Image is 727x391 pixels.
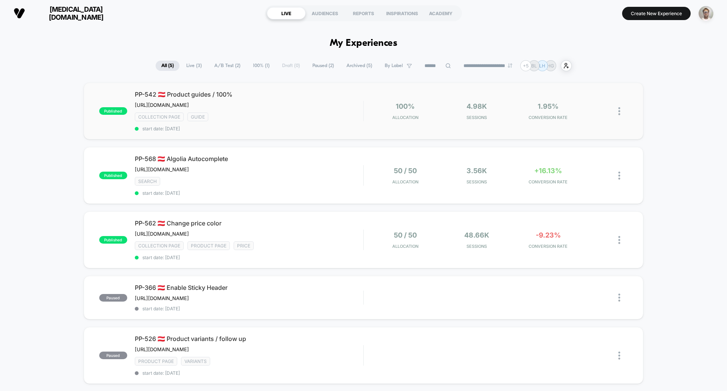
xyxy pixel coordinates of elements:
[11,5,124,22] button: [MEDICAL_DATA][DOMAIN_NAME]
[396,102,415,110] span: 100%
[538,102,559,110] span: 1.95%
[618,352,620,360] img: close
[385,63,403,69] span: By Label
[135,346,189,352] span: [URL][DOMAIN_NAME]
[135,255,363,260] span: start date: [DATE]
[135,306,363,311] span: start date: [DATE]
[536,231,561,239] span: -9.23%
[234,241,254,250] span: PRICE
[99,352,127,359] span: paused
[267,7,306,19] div: LIVE
[392,115,418,120] span: Allocation
[187,113,208,121] span: GUIDE
[135,177,160,186] span: SEARCH
[394,231,417,239] span: 50 / 50
[306,7,344,19] div: AUDIENCES
[394,167,417,175] span: 50 / 50
[696,6,716,21] button: ppic
[99,172,127,179] span: published
[307,61,340,71] span: Paused ( 2 )
[135,335,363,343] span: PP-526 🇦🇹 Product variants / follow up
[383,7,421,19] div: INSPIRATIONS
[330,38,398,49] h1: My Experiences
[344,7,383,19] div: REPORTS
[135,370,363,376] span: start date: [DATE]
[135,126,363,131] span: start date: [DATE]
[520,60,531,71] div: + 5
[443,244,511,249] span: Sessions
[181,61,207,71] span: Live ( 3 )
[135,190,363,196] span: start date: [DATE]
[187,241,230,250] span: product page
[135,91,363,98] span: PP-542 🇦🇹 Product guides / 100%
[534,167,562,175] span: +16.13%
[135,357,177,366] span: product page
[622,7,691,20] button: Create New Experience
[31,5,122,21] span: [MEDICAL_DATA][DOMAIN_NAME]
[466,102,487,110] span: 4.98k
[514,115,582,120] span: CONVERSION RATE
[135,219,363,227] span: PP-562 🇦🇹 Change price color
[514,244,582,249] span: CONVERSION RATE
[135,102,189,108] span: [URL][DOMAIN_NAME]
[618,172,620,180] img: close
[99,236,127,244] span: published
[464,231,489,239] span: 48.66k
[135,166,189,172] span: [URL][DOMAIN_NAME]
[443,115,511,120] span: Sessions
[618,294,620,302] img: close
[247,61,275,71] span: 100% ( 1 )
[135,231,189,237] span: [URL][DOMAIN_NAME]
[466,167,487,175] span: 3.56k
[618,107,620,115] img: close
[135,113,184,121] span: COLLECTION PAGE
[392,179,418,185] span: Allocation
[135,241,184,250] span: COLLECTION PAGE
[181,357,210,366] span: VARIANTS
[99,294,127,302] span: paused
[421,7,460,19] div: ACADEMY
[135,284,363,291] span: PP-366 🇦🇹 Enable Sticky Header
[514,179,582,185] span: CONVERSION RATE
[156,61,179,71] span: All ( 5 )
[341,61,378,71] span: Archived ( 5 )
[14,8,25,19] img: Visually logo
[443,179,511,185] span: Sessions
[547,63,554,69] p: HG
[135,155,363,163] span: PP-568 🇦🇹 Algolia Autocomplete
[618,236,620,244] img: close
[531,63,537,69] p: BL
[392,244,418,249] span: Allocation
[699,6,713,21] img: ppic
[135,295,189,301] span: [URL][DOMAIN_NAME]
[209,61,246,71] span: A/B Test ( 2 )
[508,63,512,68] img: end
[99,107,127,115] span: published
[539,63,545,69] p: LH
